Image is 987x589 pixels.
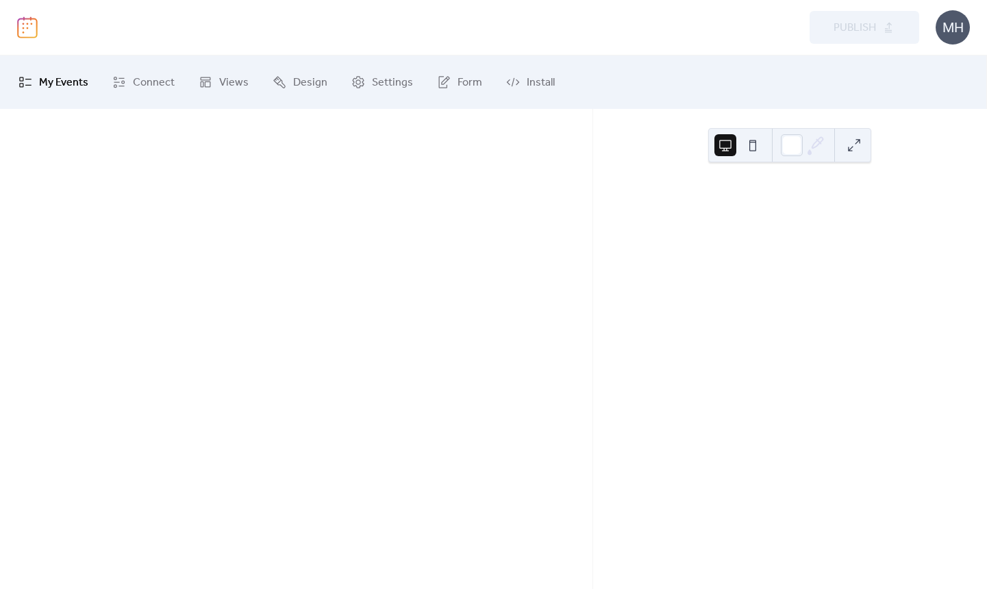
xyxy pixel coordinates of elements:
[427,61,492,103] a: Form
[102,61,185,103] a: Connect
[17,16,38,38] img: logo
[219,72,249,94] span: Views
[39,72,88,94] span: My Events
[262,61,338,103] a: Design
[293,72,327,94] span: Design
[372,72,413,94] span: Settings
[936,10,970,45] div: MH
[133,72,175,94] span: Connect
[341,61,423,103] a: Settings
[496,61,565,103] a: Install
[458,72,482,94] span: Form
[188,61,259,103] a: Views
[527,72,555,94] span: Install
[8,61,99,103] a: My Events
